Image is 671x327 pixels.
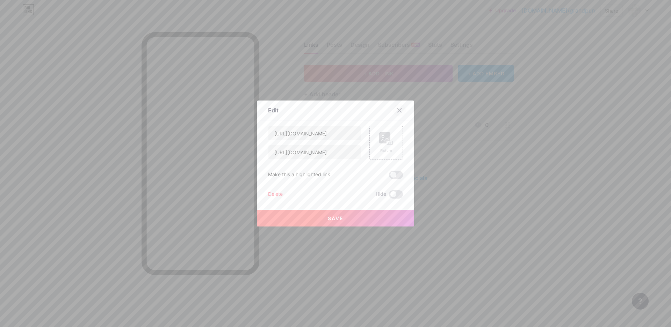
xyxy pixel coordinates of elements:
[257,210,414,226] button: Save
[328,215,344,221] span: Save
[268,171,330,179] div: Make this a highlighted link
[268,106,279,114] div: Edit
[268,190,283,199] div: Delete
[268,145,361,159] input: URL
[376,190,386,199] span: Hide
[268,126,361,140] input: Title
[379,148,393,153] div: Picture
